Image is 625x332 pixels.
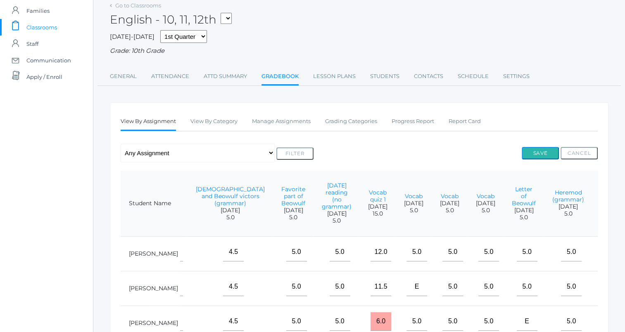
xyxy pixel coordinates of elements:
[196,185,265,207] a: [DEMOGRAPHIC_DATA] and Beowulf victors (grammar)
[404,207,423,214] span: 5.0
[552,210,584,217] span: 5.0
[414,68,443,85] a: Contacts
[322,210,352,217] span: [DATE]
[252,113,311,130] a: Manage Assignments
[313,68,356,85] a: Lesson Plans
[522,147,559,159] button: Save
[276,147,314,160] button: Filter
[322,182,352,210] a: [DATE] reading (no grammar)
[281,214,305,221] span: 5.0
[129,250,178,257] a: [PERSON_NAME]
[325,113,377,130] a: Grading Categories
[204,68,247,85] a: Attd Summary
[512,207,536,214] span: [DATE]
[261,68,299,86] a: Gradebook
[477,192,494,200] a: Vocab
[281,207,305,214] span: [DATE]
[561,147,598,159] button: Cancel
[190,113,238,130] a: View By Category
[370,68,399,85] a: Students
[404,200,423,207] span: [DATE]
[449,113,481,130] a: Report Card
[552,189,584,203] a: Heremod (grammar)
[405,192,423,200] a: Vocab
[110,13,232,26] h2: English - 10, 11, 12th
[26,36,38,52] span: Staff
[476,200,495,207] span: [DATE]
[476,207,495,214] span: 5.0
[110,68,137,85] a: General
[121,171,180,237] th: Student Name
[322,217,352,224] span: 5.0
[151,68,189,85] a: Attendance
[440,200,459,207] span: [DATE]
[368,203,387,210] span: [DATE]
[26,69,62,85] span: Apply / Enroll
[440,207,459,214] span: 5.0
[129,319,178,327] a: [PERSON_NAME]
[26,2,50,19] span: Families
[369,189,387,203] a: Vocab quiz 1
[26,19,57,36] span: Classrooms
[441,192,459,200] a: Vocab
[392,113,434,130] a: Progress Report
[196,207,265,214] span: [DATE]
[115,2,161,9] a: Go to Classrooms
[552,203,584,210] span: [DATE]
[121,113,176,131] a: View By Assignment
[503,68,530,85] a: Settings
[110,33,154,40] span: [DATE]-[DATE]
[196,214,265,221] span: 5.0
[26,52,71,69] span: Communication
[368,210,387,217] span: 15.0
[458,68,489,85] a: Schedule
[281,185,305,207] a: Favorite part of Beowulf
[110,46,608,56] div: Grade: 10th Grade
[512,185,536,207] a: Letter of Beowulf
[512,214,536,221] span: 5.0
[129,285,178,292] a: [PERSON_NAME]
